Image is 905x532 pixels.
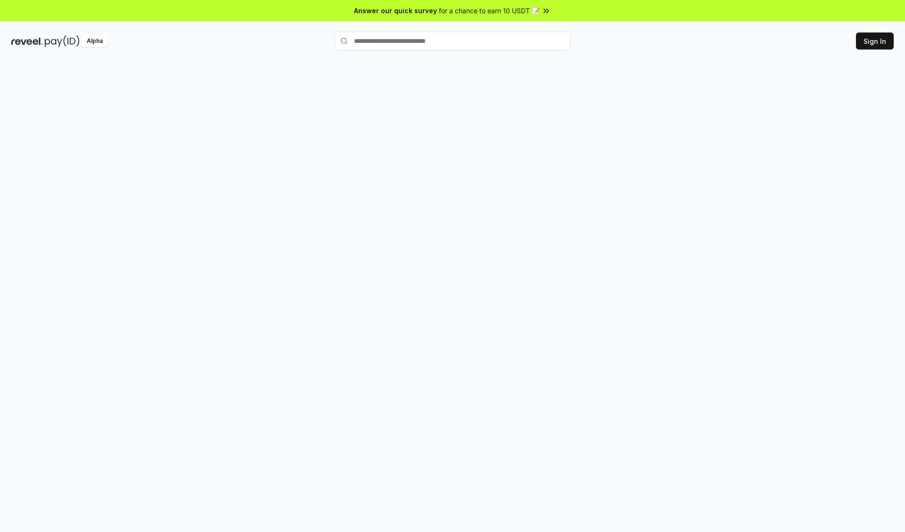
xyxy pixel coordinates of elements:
button: Sign In [856,33,894,49]
span: Answer our quick survey [354,6,437,16]
img: reveel_dark [11,35,43,47]
span: for a chance to earn 10 USDT 📝 [439,6,540,16]
div: Alpha [82,35,108,47]
img: pay_id [45,35,80,47]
